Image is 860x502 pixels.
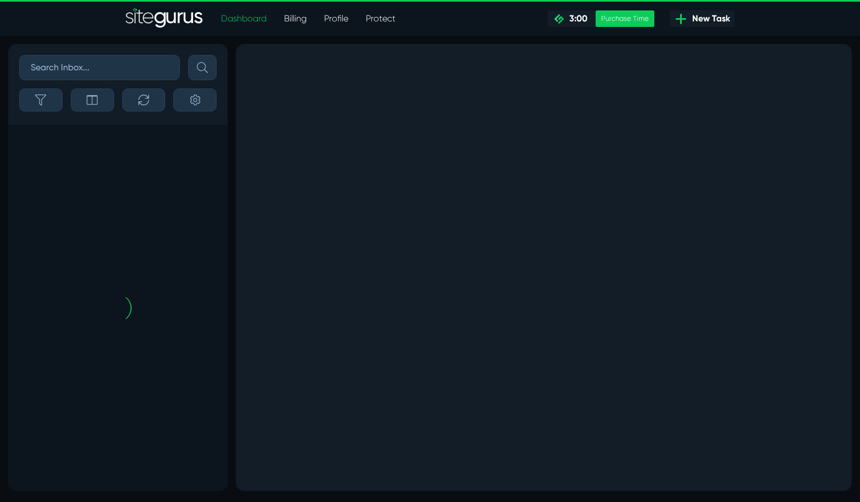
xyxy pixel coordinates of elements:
a: Dashboard [212,8,275,30]
a: SiteGurus [126,8,203,30]
div: Purchase Time [596,10,654,27]
img: Sitegurus Logo [126,8,203,30]
a: Profile [315,8,357,30]
a: Billing [275,8,315,30]
a: New Task [670,10,734,27]
a: Protect [357,8,404,30]
span: 3:00 [565,13,587,24]
input: Search Inbox... [19,55,180,80]
span: New Task [688,12,730,25]
a: 3:00 Purchase Time [547,10,654,27]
